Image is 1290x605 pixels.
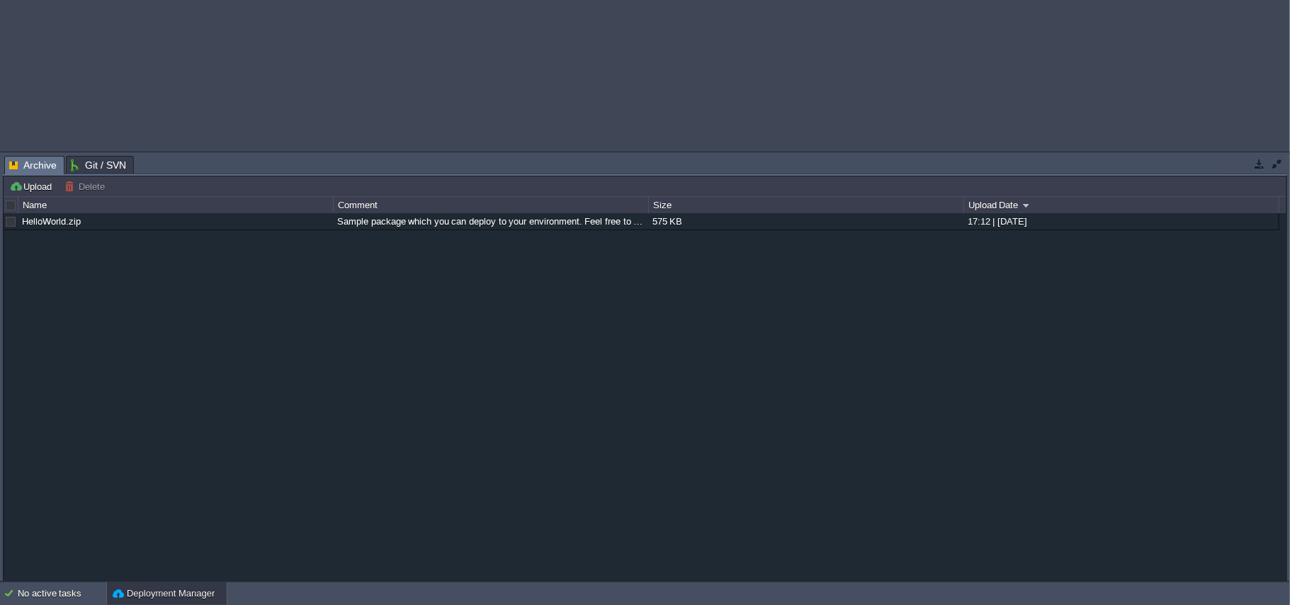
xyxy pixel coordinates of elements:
[334,197,648,213] div: Comment
[113,587,215,601] button: Deployment Manager
[9,157,57,174] span: Archive
[965,197,1279,213] div: Upload Date
[9,180,56,193] button: Upload
[650,197,963,213] div: Size
[334,213,647,230] div: Sample package which you can deploy to your environment. Feel free to delete and upload a package...
[964,213,1278,230] div: 17:12 | [DATE]
[649,213,963,230] div: 575 KB
[22,216,81,227] a: HelloWorld.zip
[71,157,126,174] span: Git / SVN
[18,582,106,605] div: No active tasks
[19,197,333,213] div: Name
[64,180,109,193] button: Delete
